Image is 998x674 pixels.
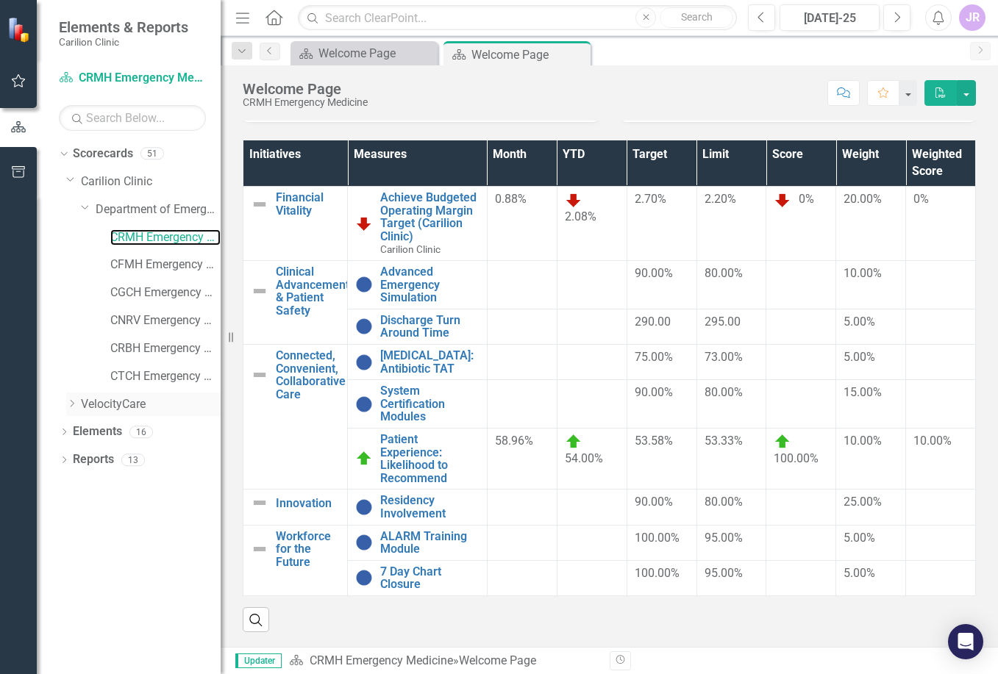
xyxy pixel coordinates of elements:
span: 80.00% [705,266,743,280]
div: Welcome Page [459,653,536,667]
span: 0% [913,192,929,206]
a: Scorecards [73,146,133,162]
img: No Information [355,534,373,551]
a: CRMH Emergency Medicine [59,70,206,87]
button: JR [959,4,985,31]
img: Not Defined [251,196,268,213]
a: 7 Day Chart Closure [380,565,480,591]
td: Double-Click to Edit Right Click for Context Menu [243,261,348,345]
img: On Target [355,450,373,467]
span: 0.88% [495,192,527,206]
td: Double-Click to Edit Right Click for Context Menu [348,261,488,309]
img: Not Defined [251,282,268,300]
img: No Information [355,395,373,413]
span: 2.08% [565,209,596,223]
span: Carilion Clinic [380,243,441,255]
span: 10.00% [844,434,882,448]
span: 100.00% [635,531,680,545]
span: 100.00% [774,451,819,465]
td: Double-Click to Edit Right Click for Context Menu [348,490,488,525]
a: CTCH Emergency Medicine [110,368,221,385]
span: 5.00% [844,315,875,329]
td: Double-Click to Edit Right Click for Context Menu [348,428,488,489]
span: 290.00 [635,315,671,329]
img: On Target [774,433,791,451]
span: 20.00% [844,192,882,206]
a: Carilion Clinic [81,173,221,190]
td: Double-Click to Edit Right Click for Context Menu [348,187,488,261]
td: Double-Click to Edit Right Click for Context Menu [348,525,488,560]
img: No Information [355,498,373,516]
a: Financial Vitality [276,191,340,217]
a: System Certification Modules [380,384,480,423]
small: Carilion Clinic [59,36,188,48]
img: Not Defined [251,540,268,558]
a: [MEDICAL_DATA]: Antibiotic TAT [380,349,480,375]
span: 100.00% [635,566,680,580]
span: Search [681,11,713,23]
span: 25.00% [844,495,882,509]
div: CRMH Emergency Medicine [243,97,368,108]
div: » [289,653,599,670]
td: Double-Click to Edit Right Click for Context Menu [243,345,348,490]
a: Patient Experience: Likelihood to Recommend [380,433,480,484]
a: Achieve Budgeted Operating Margin Target (Carilion Clinic) [380,191,480,243]
span: 73.00% [705,350,743,364]
div: [DATE]-25 [785,10,874,27]
div: Open Intercom Messenger [948,624,983,659]
img: Not Defined [251,366,268,384]
span: 58.96% [495,434,533,448]
a: CRMH Emergency Medicine [310,653,453,667]
button: Search [660,7,733,28]
td: Double-Click to Edit Right Click for Context Menu [348,380,488,429]
img: Below Plan [774,191,791,209]
img: No Information [355,354,373,371]
img: Not Defined [251,494,268,512]
span: 95.00% [705,531,743,545]
img: No Information [355,569,373,587]
td: Double-Click to Edit Right Click for Context Menu [243,525,348,595]
span: 15.00% [844,385,882,399]
img: No Information [355,318,373,335]
td: Double-Click to Edit Right Click for Context Menu [243,187,348,261]
a: Connected, Convenient, Collaborative Care [276,349,346,401]
a: CRMH Emergency Medicine [110,229,221,246]
div: Welcome Page [318,44,434,62]
span: 10.00% [913,434,952,448]
div: 16 [129,426,153,438]
span: 80.00% [705,385,743,399]
a: Residency Involvement [380,494,480,520]
a: Advanced Emergency Simulation [380,265,480,304]
img: No Information [355,276,373,293]
div: Welcome Page [243,81,368,97]
input: Search ClearPoint... [298,5,737,31]
span: 2.20% [705,192,736,206]
span: 295.00 [705,315,741,329]
input: Search Below... [59,105,206,131]
a: Innovation [276,497,340,510]
span: 90.00% [635,385,673,399]
a: CFMH Emergency Medicine [110,257,221,273]
a: Reports [73,451,114,468]
a: Discharge Turn Around Time [380,314,480,340]
span: 95.00% [705,566,743,580]
div: Welcome Page [471,46,587,64]
img: Below Plan [565,191,582,209]
span: 2.70% [635,192,666,206]
div: 13 [121,453,145,466]
button: [DATE]-25 [780,4,880,31]
a: Welcome Page [294,44,434,62]
a: Workforce for the Future [276,530,340,569]
span: Updater [235,653,282,668]
td: Double-Click to Edit Right Click for Context Menu [348,345,488,380]
span: 54.00% [565,451,603,465]
a: Clinical Advancement & Patient Safety [276,265,349,317]
td: Double-Click to Edit Right Click for Context Menu [348,309,488,344]
a: CGCH Emergency Medicine [110,284,221,301]
span: Elements & Reports [59,18,188,36]
span: 10.00% [844,266,882,280]
span: 80.00% [705,495,743,509]
td: Double-Click to Edit Right Click for Context Menu [348,560,488,595]
span: 90.00% [635,266,673,280]
img: ClearPoint Strategy [7,17,33,43]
